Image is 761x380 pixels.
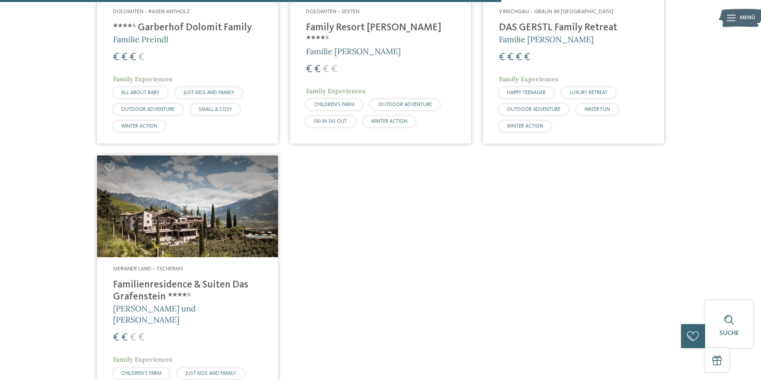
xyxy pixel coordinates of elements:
span: LUXURY RETREAT [570,90,608,95]
span: € [113,333,119,343]
span: ALL ABOUT BABY [121,90,159,95]
span: Family Experiences [499,75,558,83]
span: OUTDOOR ADVENTURE [121,107,175,112]
span: SMALL & COSY [199,107,232,112]
span: € [138,333,144,343]
span: CHILDREN’S FARM [121,371,161,376]
span: Family Experiences [113,75,173,83]
span: € [130,52,136,63]
span: WINTER ACTION [121,124,157,129]
span: WINTER ACTION [507,124,543,129]
span: Meraner Land – Tscherms [113,266,183,272]
span: HAPPY TEENAGER [507,90,546,95]
span: OUTDOOR ADVENTURE [378,102,432,107]
img: Familienhotels gesucht? Hier findet ihr die besten! [97,156,278,257]
span: WATER FUN [584,107,610,112]
span: Suche [719,330,739,337]
span: Vinschgau – Graun im [GEOGRAPHIC_DATA] [499,9,613,14]
span: € [130,333,136,343]
span: € [323,64,329,75]
span: Familie [PERSON_NAME] [306,46,401,56]
span: € [121,52,127,63]
span: [PERSON_NAME] und [PERSON_NAME] [113,303,196,325]
span: OUTDOOR ADVENTURE [507,107,560,112]
h4: ****ˢ Garberhof Dolomit Family [113,22,262,34]
span: Familie Preindl [113,34,168,44]
h4: Familienresidence & Suiten Das Grafenstein ****ˢ [113,279,262,303]
span: JUST KIDS AND FAMILY [185,371,236,376]
span: € [138,52,144,63]
h4: DAS GERSTL Family Retreat [499,22,648,34]
span: Dolomiten – Sexten [306,9,360,14]
span: € [499,52,505,63]
span: € [113,52,119,63]
span: Family Experiences [306,87,366,95]
span: € [507,52,513,63]
h4: Family Resort [PERSON_NAME] ****ˢ [306,22,455,46]
span: € [121,333,127,343]
span: Family Experiences [113,355,173,363]
span: € [314,64,320,75]
span: Familie [PERSON_NAME] [499,34,594,44]
span: SKI-IN SKI-OUT [314,119,347,124]
span: JUST KIDS AND FAMILY [183,90,234,95]
span: WINTER ACTION [371,119,407,124]
span: € [516,52,522,63]
span: € [524,52,530,63]
span: Dolomiten – Rasen-Antholz [113,9,190,14]
span: CHILDREN’S FARM [314,102,354,107]
span: € [331,64,337,75]
span: € [306,64,312,75]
